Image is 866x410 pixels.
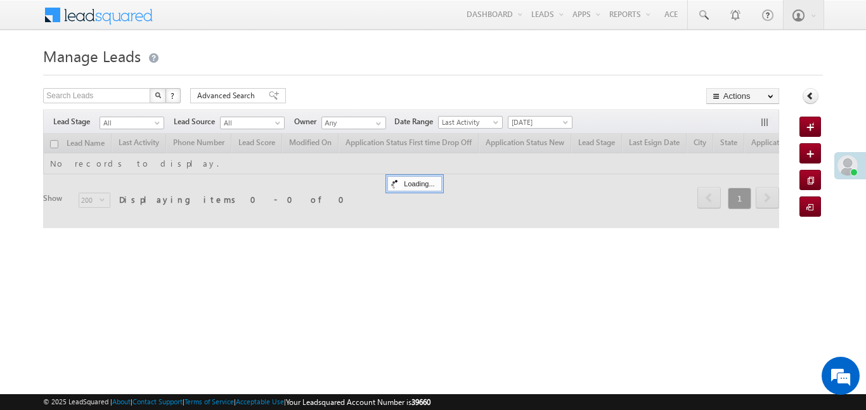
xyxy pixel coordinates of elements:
[197,90,259,101] span: Advanced Search
[706,88,779,104] button: Actions
[394,116,438,127] span: Date Range
[439,117,499,128] span: Last Activity
[53,116,100,127] span: Lead Stage
[171,90,176,101] span: ?
[369,117,385,130] a: Show All Items
[112,397,131,406] a: About
[286,397,430,407] span: Your Leadsquared Account Number is
[508,117,569,128] span: [DATE]
[387,176,441,191] div: Loading...
[43,46,141,66] span: Manage Leads
[411,397,430,407] span: 39660
[236,397,284,406] a: Acceptable Use
[174,116,220,127] span: Lead Source
[438,116,503,129] a: Last Activity
[100,117,160,129] span: All
[155,92,161,98] img: Search
[100,117,164,129] a: All
[321,117,386,129] input: Type to Search
[220,117,285,129] a: All
[43,396,430,408] span: © 2025 LeadSquared | | | | |
[165,88,181,103] button: ?
[508,116,572,129] a: [DATE]
[294,116,321,127] span: Owner
[132,397,183,406] a: Contact Support
[221,117,281,129] span: All
[184,397,234,406] a: Terms of Service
